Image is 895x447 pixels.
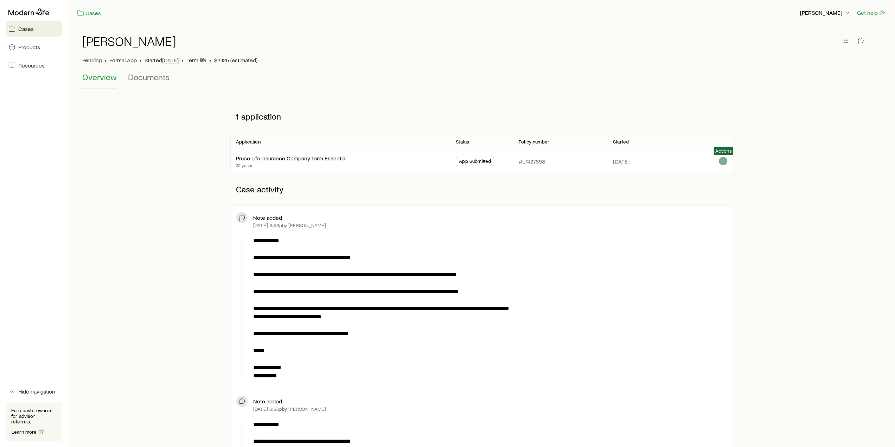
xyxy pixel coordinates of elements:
span: Actions [715,148,731,154]
p: Started [613,139,629,145]
span: App Submitted [459,158,491,166]
span: [DATE] [613,158,629,165]
span: Hide navigation [18,388,55,395]
span: • [140,57,142,64]
span: Term life [186,57,206,64]
span: Products [18,44,40,51]
p: Application [236,139,261,145]
p: Note added [253,398,282,405]
span: Cases [18,25,34,32]
span: • [209,57,211,64]
span: Learn more [12,429,37,434]
p: 1 application [230,106,733,127]
button: [PERSON_NAME] [800,9,851,17]
p: Status [456,139,469,145]
a: Cases [6,21,62,37]
p: Case activity [230,179,733,200]
span: Resources [18,62,45,69]
a: Pruco Life Insurance Company Term Essential [236,155,346,161]
span: $2,125 (estimated) [214,57,257,64]
span: • [181,57,184,64]
div: Earn cash rewards for advisor referrals.Learn more [6,402,62,441]
span: Overview [82,72,117,82]
p: Earn cash rewards for advisor referrals. [11,408,56,424]
a: Cases [77,9,101,17]
p: Note added [253,214,282,221]
div: Pruco Life Insurance Company Term Essential [236,155,346,162]
span: • [104,57,107,64]
p: [DATE] 6:56p by [PERSON_NAME] [253,406,326,412]
span: Documents [128,72,170,82]
p: 20 years [236,162,346,168]
p: [PERSON_NAME] [800,9,851,16]
p: [DATE] 3:33p by [PERSON_NAME] [253,223,326,228]
a: Resources [6,58,62,73]
p: Started [145,57,179,64]
p: Pending [82,57,102,64]
button: Hide navigation [6,384,62,399]
span: Formal App [109,57,137,64]
p: #L7427898 [519,158,545,165]
h1: [PERSON_NAME] [82,34,176,48]
a: Products [6,39,62,55]
span: [DATE] [162,57,179,64]
div: Case details tabs [82,72,881,89]
button: Get help [857,9,887,17]
p: Policy number [519,139,549,145]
